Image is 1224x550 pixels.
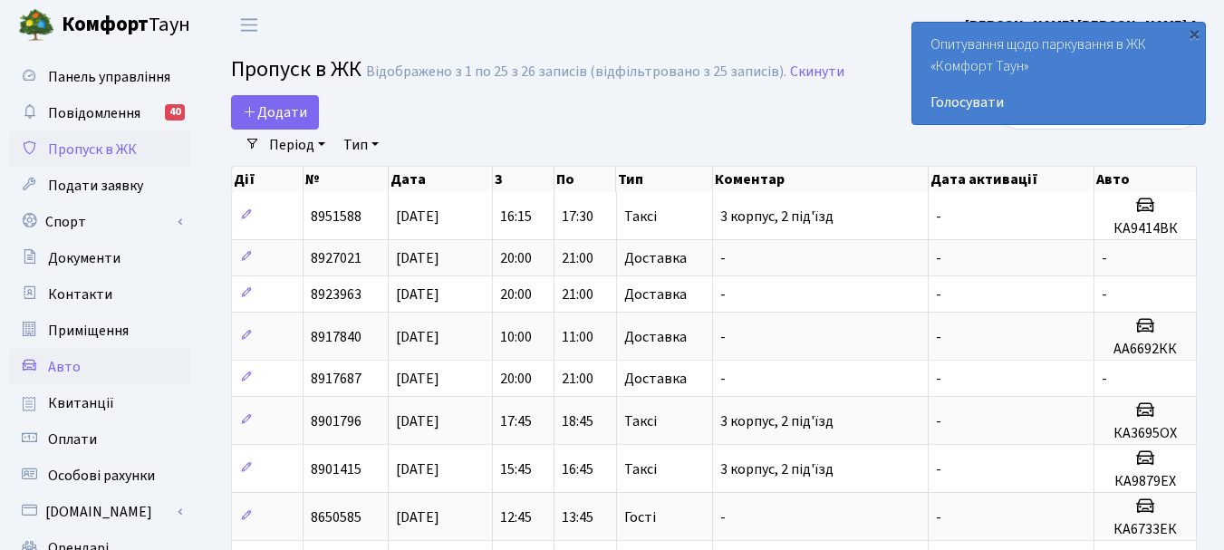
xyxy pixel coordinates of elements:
[624,462,657,477] span: Таксі
[9,458,190,494] a: Особові рахунки
[165,104,185,121] div: 40
[624,510,656,525] span: Гості
[500,207,532,227] span: 16:15
[48,248,120,268] span: Документи
[936,459,941,479] span: -
[48,67,170,87] span: Панель управління
[720,411,834,431] span: 3 корпус, 2 під'їзд
[500,285,532,304] span: 20:00
[9,276,190,313] a: Контакти
[396,248,439,268] span: [DATE]
[9,131,190,168] a: Пропуск в ЖК
[48,321,129,341] span: Приміщення
[231,53,361,85] span: Пропуск в ЖК
[500,459,532,479] span: 15:45
[396,285,439,304] span: [DATE]
[1102,220,1189,237] h5: КА9414ВК
[62,10,149,39] b: Комфорт
[311,285,361,304] span: 8923963
[262,130,333,160] a: Період
[1102,341,1189,358] h5: АА6692КК
[965,15,1202,35] b: [PERSON_NAME] [PERSON_NAME] А.
[562,327,593,347] span: 11:00
[720,207,834,227] span: 3 корпус, 2 під'їзд
[562,207,593,227] span: 17:30
[930,92,1187,113] a: Голосувати
[936,285,941,304] span: -
[48,466,155,486] span: Особові рахунки
[396,369,439,389] span: [DATE]
[1102,369,1107,389] span: -
[48,429,97,449] span: Оплати
[500,248,532,268] span: 20:00
[311,411,361,431] span: 8901796
[720,369,726,389] span: -
[562,411,593,431] span: 18:45
[48,357,81,377] span: Авто
[624,251,687,265] span: Доставка
[9,204,190,240] a: Спорт
[48,393,114,413] span: Квитанції
[336,130,386,160] a: Тип
[720,327,726,347] span: -
[624,287,687,302] span: Доставка
[500,411,532,431] span: 17:45
[1102,473,1189,490] h5: КА9879ЕХ
[9,240,190,276] a: Документи
[1102,425,1189,442] h5: КА3695ОХ
[232,167,304,192] th: Дії
[624,371,687,386] span: Доставка
[9,168,190,204] a: Подати заявку
[929,167,1094,192] th: Дата активації
[624,209,657,224] span: Таксі
[366,63,786,81] div: Відображено з 1 по 25 з 26 записів (відфільтровано з 25 записів).
[562,507,593,527] span: 13:45
[48,285,112,304] span: Контакти
[936,507,941,527] span: -
[562,459,593,479] span: 16:45
[396,459,439,479] span: [DATE]
[713,167,929,192] th: Коментар
[720,507,726,527] span: -
[562,369,593,389] span: 21:00
[554,167,616,192] th: По
[9,421,190,458] a: Оплати
[616,167,712,192] th: Тип
[311,369,361,389] span: 8917687
[389,167,493,192] th: Дата
[48,103,140,123] span: Повідомлення
[720,248,726,268] span: -
[500,369,532,389] span: 20:00
[493,167,554,192] th: З
[624,414,657,429] span: Таксі
[48,140,137,159] span: Пропуск в ЖК
[396,411,439,431] span: [DATE]
[624,330,687,344] span: Доставка
[936,207,941,227] span: -
[311,459,361,479] span: 8901415
[243,102,307,122] span: Додати
[48,176,143,196] span: Подати заявку
[1185,24,1203,43] div: ×
[1102,521,1189,538] h5: КА6733ЕК
[500,327,532,347] span: 10:00
[311,248,361,268] span: 8927021
[9,313,190,349] a: Приміщення
[562,248,593,268] span: 21:00
[1102,285,1107,304] span: -
[562,285,593,304] span: 21:00
[936,411,941,431] span: -
[790,63,844,81] a: Скинути
[500,507,532,527] span: 12:45
[9,59,190,95] a: Панель управління
[720,459,834,479] span: 3 корпус, 2 під'їзд
[720,285,726,304] span: -
[912,23,1205,124] div: Опитування щодо паркування в ЖК «Комфорт Таун»
[9,95,190,131] a: Повідомлення40
[1094,167,1197,192] th: Авто
[396,207,439,227] span: [DATE]
[9,494,190,530] a: [DOMAIN_NAME]
[396,507,439,527] span: [DATE]
[965,14,1202,36] a: [PERSON_NAME] [PERSON_NAME] А.
[226,10,272,40] button: Переключити навігацію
